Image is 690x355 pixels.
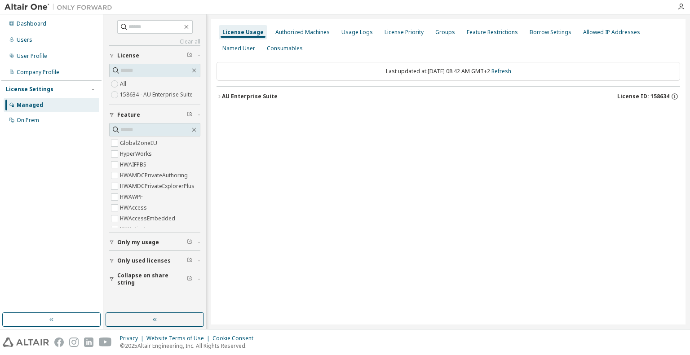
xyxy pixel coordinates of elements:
span: Clear filter [187,111,192,118]
label: GlobalZoneEU [120,138,159,149]
span: Clear filter [187,257,192,264]
div: Privacy [120,335,146,342]
label: HWAIFPBS [120,159,148,170]
div: Named User [222,45,255,52]
label: HWAccessEmbedded [120,213,177,224]
button: License [109,46,200,66]
div: AU Enterprise Suite [222,93,278,100]
span: License [117,52,139,59]
button: Only used licenses [109,251,200,271]
div: Feature Restrictions [467,29,518,36]
div: Website Terms of Use [146,335,212,342]
button: Collapse on share string [109,269,200,289]
div: Authorized Machines [275,29,330,36]
div: License Priority [385,29,424,36]
label: HWAMDCPrivateExplorerPlus [120,181,196,192]
div: Managed [17,101,43,109]
div: License Settings [6,86,53,93]
span: Clear filter [187,239,192,246]
div: On Prem [17,117,39,124]
div: Dashboard [17,20,46,27]
a: Refresh [491,67,511,75]
div: User Profile [17,53,47,60]
button: AU Enterprise SuiteLicense ID: 158634 [217,87,680,106]
div: Users [17,36,32,44]
img: youtube.svg [99,337,112,347]
label: HyperWorks [120,149,154,159]
label: HWAMDCPrivateAuthoring [120,170,190,181]
img: facebook.svg [54,337,64,347]
span: License ID: 158634 [617,93,669,100]
img: linkedin.svg [84,337,93,347]
div: Consumables [267,45,303,52]
div: Allowed IP Addresses [583,29,640,36]
div: Borrow Settings [530,29,571,36]
span: Only used licenses [117,257,171,264]
label: HWAWPF [120,192,145,202]
div: Usage Logs [341,29,373,36]
label: All [120,79,128,89]
img: altair_logo.svg [3,337,49,347]
div: Last updated at: [DATE] 08:42 AM GMT+2 [217,62,680,81]
div: Company Profile [17,69,59,76]
div: Cookie Consent [212,335,259,342]
div: License Usage [222,29,264,36]
span: Collapse on share string [117,272,187,286]
label: 158634 - AU Enterprise Suite [120,89,195,100]
label: HWActivate [120,224,150,235]
a: Clear all [109,38,200,45]
span: Only my usage [117,239,159,246]
label: HWAccess [120,202,149,213]
button: Only my usage [109,232,200,252]
span: Clear filter [187,52,192,59]
div: Groups [435,29,455,36]
span: Clear filter [187,276,192,283]
img: Altair One [4,3,117,12]
button: Feature [109,105,200,125]
img: instagram.svg [69,337,79,347]
p: © 2025 Altair Engineering, Inc. All Rights Reserved. [120,342,259,350]
span: Feature [117,111,140,118]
